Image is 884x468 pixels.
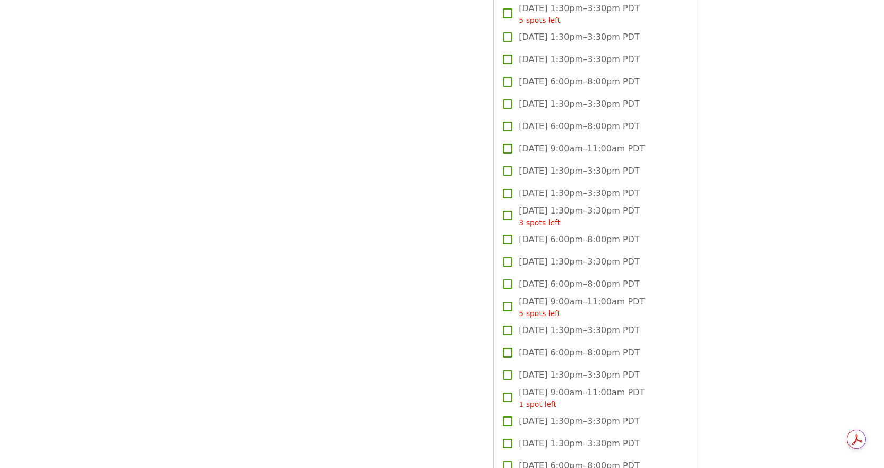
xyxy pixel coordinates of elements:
span: [DATE] 9:00am–11:00am PDT [519,386,645,410]
span: 5 spots left [519,16,560,24]
span: 5 spots left [519,309,560,318]
span: [DATE] 1:30pm–3:30pm PDT [519,53,639,66]
span: [DATE] 1:30pm–3:30pm PDT [519,98,639,110]
span: [DATE] 6:00pm–8:00pm PDT [519,233,639,246]
span: [DATE] 1:30pm–3:30pm PDT [519,187,639,200]
span: [DATE] 1:30pm–3:30pm PDT [519,369,639,381]
span: [DATE] 1:30pm–3:30pm PDT [519,437,639,450]
span: [DATE] 1:30pm–3:30pm PDT [519,2,639,26]
span: [DATE] 6:00pm–8:00pm PDT [519,346,639,359]
span: [DATE] 6:00pm–8:00pm PDT [519,278,639,291]
span: [DATE] 9:00am–11:00am PDT [519,295,645,319]
span: [DATE] 6:00pm–8:00pm PDT [519,120,639,133]
span: [DATE] 9:00am–11:00am PDT [519,142,645,155]
span: 3 spots left [519,218,560,227]
span: [DATE] 1:30pm–3:30pm PDT [519,205,639,228]
span: [DATE] 1:30pm–3:30pm PDT [519,415,639,428]
span: 1 spot left [519,400,556,409]
span: [DATE] 1:30pm–3:30pm PDT [519,324,639,337]
span: [DATE] 6:00pm–8:00pm PDT [519,75,639,88]
span: [DATE] 1:30pm–3:30pm PDT [519,31,639,44]
span: [DATE] 1:30pm–3:30pm PDT [519,165,639,177]
span: [DATE] 1:30pm–3:30pm PDT [519,256,639,268]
